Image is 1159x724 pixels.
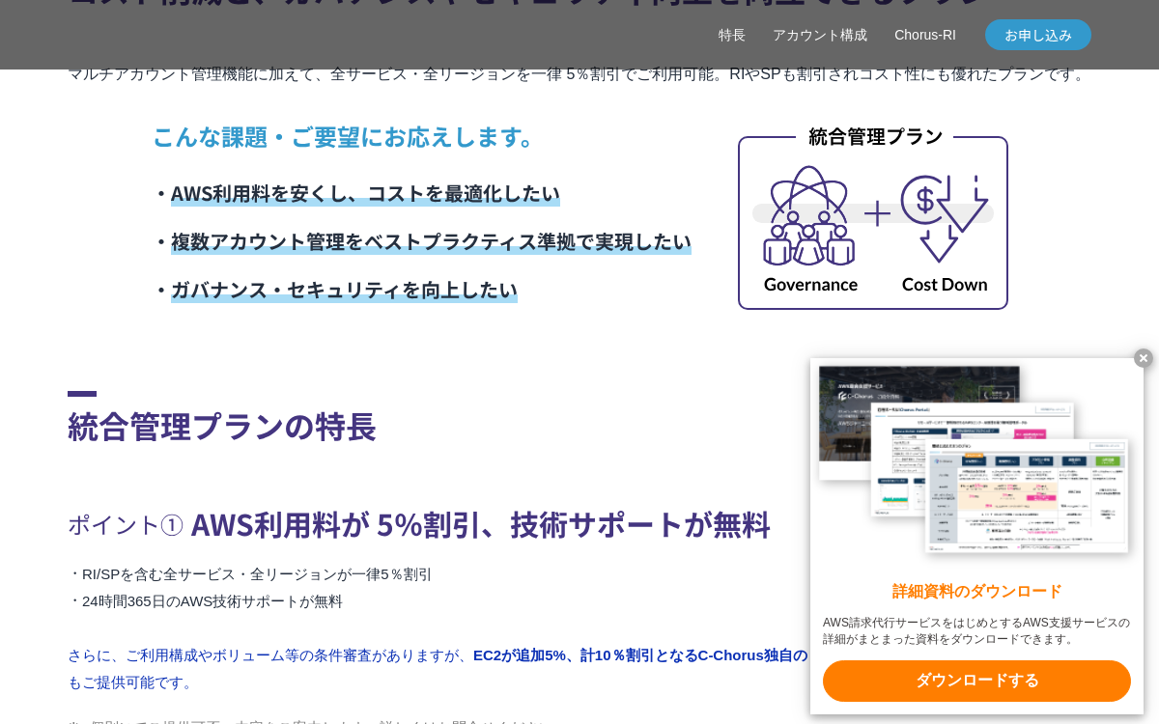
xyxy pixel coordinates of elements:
p: こんな課題・ご要望にお応えします。 [152,119,692,153]
li: ・ [152,265,692,314]
li: さらに、ご利用構成やボリューム等の条件審査がありますが、 もご提供可能です。 [68,642,1091,696]
li: 24時間365日のAWS技術サポートが無料 [68,588,1091,615]
span: ガバナンス・セキュリティを向上したい [171,275,518,303]
a: 詳細資料のダウンロード AWS請求代行サービスをはじめとするAWS支援サービスの詳細がまとまった資料をダウンロードできます。 ダウンロードする [810,358,1144,714]
li: ・ [152,169,692,217]
p: マルチアカウント管理機能に加えて、全サービス・全リージョンを一律 5％割引でご利用可能。RIやSPも割引されコスト性にも優れたプランです。 [68,61,1091,88]
x-t: AWS請求代行サービスをはじめとするAWS支援サービスの詳細がまとまった資料をダウンロードできます。 [823,615,1131,648]
h3: AWS利用料が 5％割引、技術サポートが無料 [68,496,1091,551]
a: 特長 [719,25,746,45]
strong: EC2が追加5%、計10％割引となるC-Chorus独自のリザーブドディスカウント「Chorus-RI」 [473,647,1080,663]
a: アカウント構成 [773,25,867,45]
a: お申し込み [985,19,1091,50]
a: Chorus-RI [894,25,956,45]
span: 複数アカウント管理をベストプラクティス準拠で実現したい [171,227,692,255]
span: お申し込み [985,25,1091,45]
h2: 統合管理プランの特長 [68,391,1091,448]
li: ・ [152,217,692,265]
span: AWS利用料を安くし、コストを最適化したい [171,179,560,207]
x-t: 詳細資料のダウンロード [823,581,1131,603]
span: ポイント① [68,502,184,545]
x-t: ダウンロードする [823,660,1131,702]
img: 統合管理プラン_内容イメージ [738,123,1008,310]
li: RI/SPを含む全サービス・全リージョンが一律5％割引 [68,561,1091,588]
